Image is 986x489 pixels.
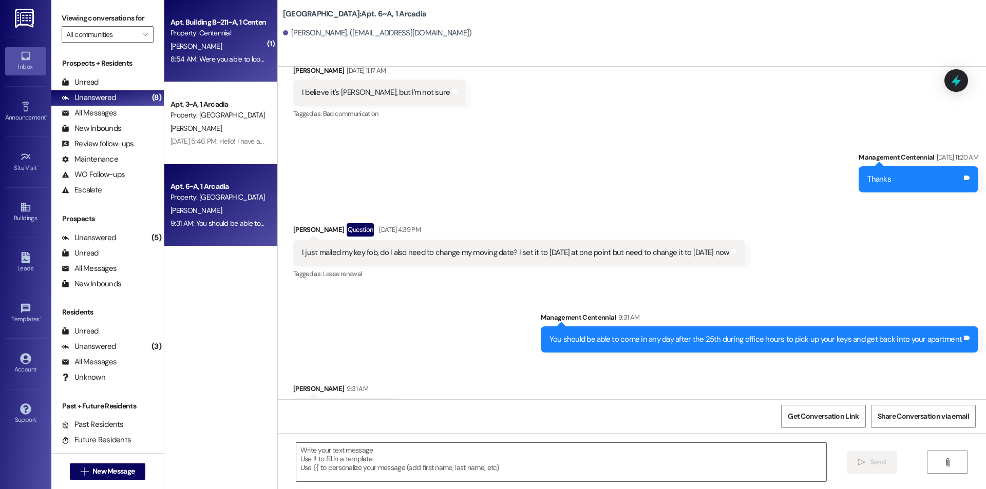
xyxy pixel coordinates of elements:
[62,341,116,352] div: Unanswered
[293,266,746,281] div: Tagged as:
[549,334,962,345] div: You should be able to come in any day after the 25th during office hours to pick up your keys and...
[149,230,164,246] div: (5)
[283,28,472,38] div: [PERSON_NAME]. ([EMAIL_ADDRESS][DOMAIN_NAME])
[170,219,576,228] div: 9:31 AM: You should be able to come in any day after the 25th during office hours to pick up your...
[5,400,46,428] a: Support
[5,249,46,277] a: Leads
[781,405,865,428] button: Get Conversation Link
[142,30,148,38] i: 
[170,110,266,121] div: Property: [GEOGRAPHIC_DATA]
[293,65,467,80] div: [PERSON_NAME]
[46,112,47,120] span: •
[5,148,46,176] a: Site Visit •
[170,124,222,133] span: [PERSON_NAME]
[62,232,116,243] div: Unanswered
[81,467,88,476] i: 
[62,419,124,430] div: Past Residents
[170,136,854,146] div: [DATE] 5:46 PM: Hello! I have a question, If I'm moving from a shared room lease to to a single r...
[62,77,99,88] div: Unread
[62,108,117,119] div: All Messages
[62,139,134,149] div: Review follow-ups
[170,206,222,215] span: [PERSON_NAME]
[858,458,865,466] i: 
[347,223,374,236] div: Question
[149,90,164,106] div: (8)
[62,123,121,134] div: New Inbounds
[616,312,639,323] div: 9:31 AM
[344,65,386,76] div: [DATE] 11:17 AM
[62,10,154,26] label: Viewing conversations for
[170,99,266,110] div: Apt. 3~A, 1 Arcadia
[92,466,135,477] span: New Message
[15,9,36,28] img: ResiDesk Logo
[51,401,164,412] div: Past + Future Residents
[170,17,266,28] div: Apt. Building B~211~A, 1 Centennial
[170,42,222,51] span: [PERSON_NAME]
[376,224,421,235] div: [DATE] 4:39 PM
[871,405,976,428] button: Share Conversation via email
[859,152,978,166] div: Management Centennial
[62,279,121,289] div: New Inbounds
[323,269,362,278] span: Lease renewal
[293,106,467,121] div: Tagged as:
[62,326,99,337] div: Unread
[37,163,39,170] span: •
[344,383,368,394] div: 9:31 AM
[5,300,46,327] a: Templates •
[283,9,426,19] b: [GEOGRAPHIC_DATA]: Apt. 6~A, 1 Arcadia
[870,457,886,467] span: Send
[62,357,117,367] div: All Messages
[541,312,979,326] div: Management Centennial
[149,339,164,355] div: (3)
[62,169,125,180] div: WO Follow-ups
[66,26,137,43] input: All communities
[302,87,450,98] div: I believe it's [PERSON_NAME], but I'm not sure
[170,181,266,192] div: Apt. 6~A, 1 Arcadia
[70,463,146,480] button: New Message
[5,350,46,378] a: Account
[934,152,978,163] div: [DATE] 11:20 AM
[170,192,266,203] div: Property: [GEOGRAPHIC_DATA]
[51,213,164,224] div: Prospects
[293,383,395,398] div: [PERSON_NAME]
[62,248,99,259] div: Unread
[5,47,46,75] a: Inbox
[170,28,266,38] div: Property: Centennial
[62,92,116,103] div: Unanswered
[878,411,969,422] span: Share Conversation via email
[788,411,859,422] span: Get Conversation Link
[62,435,131,445] div: Future Residents
[51,58,164,69] div: Prospects + Residents
[62,372,105,383] div: Unknown
[847,451,897,474] button: Send
[944,458,952,466] i: 
[40,314,41,321] span: •
[323,109,378,118] span: Bad communication
[62,185,102,195] div: Escalate
[170,54,291,64] div: 8:54 AM: Were you able to look into this?
[5,199,46,226] a: Buildings
[51,307,164,318] div: Residents
[62,263,117,274] div: All Messages
[867,174,891,185] div: Thanks
[293,223,746,240] div: [PERSON_NAME]
[302,247,729,258] div: I just mailed my key fob, do I also need to change my moving date? I set it to [DATE] at one poin...
[62,154,118,165] div: Maintenance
